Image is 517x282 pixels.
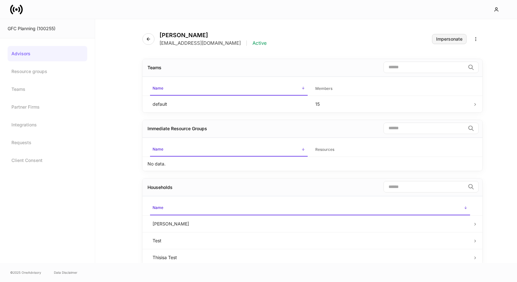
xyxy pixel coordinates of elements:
h6: Name [153,146,163,152]
td: Thisisa Test [147,249,473,266]
h4: [PERSON_NAME] [160,32,267,39]
h6: Name [153,85,163,91]
span: Members [313,82,470,95]
span: Name [150,143,308,157]
h6: Members [315,85,332,91]
span: Name [150,201,470,215]
a: Partner Firms [8,99,87,115]
div: Impersonate [436,37,462,41]
button: Impersonate [432,34,467,44]
a: Integrations [8,117,87,132]
td: 15 [310,96,473,112]
p: Active [252,40,267,46]
p: [EMAIL_ADDRESS][DOMAIN_NAME] [160,40,241,46]
a: Resource groups [8,64,87,79]
a: Data Disclaimer [54,270,77,275]
div: GFC Planning (100255) [8,25,87,32]
div: Households [147,184,173,191]
span: Resources [313,143,470,156]
h6: Resources [315,146,334,152]
div: Immediate Resource Groups [147,125,207,132]
a: Teams [8,82,87,97]
a: Client Consent [8,153,87,168]
td: default [147,96,310,112]
a: Requests [8,135,87,150]
div: Teams [147,64,161,71]
h6: Name [153,205,163,211]
span: © 2025 OneAdvisory [10,270,41,275]
td: [PERSON_NAME] [147,215,473,232]
p: | [246,40,247,46]
p: No data. [147,161,166,167]
span: Name [150,82,308,96]
td: Test [147,232,473,249]
a: Advisors [8,46,87,61]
